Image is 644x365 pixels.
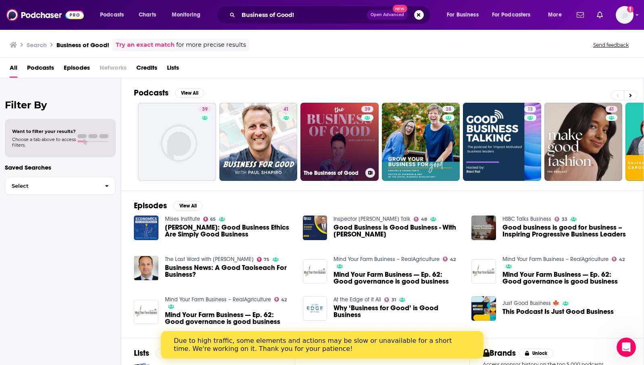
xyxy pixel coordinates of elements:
a: Mises Institute [165,216,200,222]
span: 13 [527,106,533,114]
a: This Podcast Is Just Good Business [502,308,614,315]
iframe: Intercom live chat banner [161,331,484,359]
span: 33 [562,218,567,221]
span: Select [5,183,98,189]
a: Inspector Toolbelt Talk [333,216,411,222]
img: Mind Your Farm Business — Ep. 62: Good governance is good business [471,259,496,284]
a: EpisodesView All [134,201,202,211]
a: Mind Your Farm Business — Ep. 62: Good governance is good business [165,311,293,325]
a: PodcastsView All [134,88,204,98]
a: 41 [544,103,623,181]
a: 41 [219,103,298,181]
a: Mind Your Farm Business – RealAgriculture [333,256,440,263]
a: Mind Your Farm Business – RealAgriculture [165,296,271,303]
input: Search podcasts, credits, & more... [238,8,367,21]
a: ListsView All [134,348,185,358]
a: 13 [524,106,536,112]
a: 39 [361,106,373,112]
img: Yousif Almoayyed: Good Business Ethics Are Simply Good Business [134,216,158,240]
a: 42 [612,257,625,261]
span: 42 [281,298,287,302]
h2: Episodes [134,201,167,211]
span: Open Advanced [371,13,404,17]
a: Mind Your Farm Business — Ep. 62: Good governance is good business [502,271,631,285]
span: 65 [210,218,216,221]
img: Good Business is Good Business - With Randy Lima [303,216,327,240]
a: 41 [606,106,617,112]
span: 39 [202,106,208,114]
span: 42 [619,258,625,261]
a: Mind Your Farm Business — Ep. 62: Good governance is good business [134,300,158,324]
div: Search podcasts, credits, & more... [224,6,438,24]
span: for more precise results [176,40,246,50]
a: 33 [554,217,567,222]
a: Charts [133,8,161,21]
span: Networks [100,61,127,78]
h2: Lists [134,348,149,358]
button: open menu [94,8,134,21]
a: At the Edge of it All [333,296,381,303]
span: Charts [139,9,156,21]
span: 42 [450,258,456,261]
a: This Podcast Is Just Good Business [471,296,496,321]
a: Good Business is Good Business - With Randy Lima [333,224,462,238]
a: Just Good Business 🍁 [502,300,559,307]
a: Lists [167,61,179,78]
a: 75 [257,257,270,262]
img: Business News: A Good Taoiseach For Business? [134,256,158,280]
img: Good business is good for business – Inspiring Progressive Business Leaders [471,216,496,240]
span: All [10,61,17,78]
span: Logged in as aspenm13 [616,6,634,24]
span: 31 [392,298,396,302]
span: For Business [447,9,479,21]
a: 39 [138,103,216,181]
span: 75 [264,258,269,261]
span: 41 [283,106,289,114]
a: 31 [384,297,396,302]
span: Podcasts [100,9,124,21]
span: Mind Your Farm Business — Ep. 62: Good governance is good business [333,271,462,285]
button: open menu [166,8,211,21]
img: Podchaser - Follow, Share and Rate Podcasts [6,7,84,23]
a: Business News: A Good Taoiseach For Business? [165,264,293,278]
button: open menu [441,8,489,21]
span: More [548,9,562,21]
a: 28 [442,106,454,112]
span: Why ‘Business for Good’ is Good Business [333,305,462,318]
iframe: Intercom live chat [617,338,636,357]
span: For Podcasters [492,9,531,21]
button: Unlock [519,348,553,358]
img: Mind Your Farm Business — Ep. 62: Good governance is good business [303,259,327,284]
span: New [393,5,407,12]
img: Why ‘Business for Good’ is Good Business [303,296,327,321]
button: View All [173,201,202,211]
span: Credits [136,61,157,78]
h2: Podcasts [134,88,169,98]
h3: Search [27,41,47,49]
button: Show profile menu [616,6,634,24]
a: Mind Your Farm Business – RealAgriculture [502,256,609,263]
span: [PERSON_NAME]: Good Business Ethics Are Simply Good Business [165,224,293,238]
a: Episodes [64,61,90,78]
span: 28 [446,106,451,114]
button: Open AdvancedNew [367,10,408,20]
h2: Brands [483,348,516,358]
a: Good business is good for business – Inspiring Progressive Business Leaders [502,224,631,238]
button: Send feedback [591,41,631,48]
a: 39The Business of Good [300,103,379,181]
a: 42 [443,257,456,261]
span: Want to filter your results? [12,129,76,134]
a: Show notifications dropdown [594,8,606,22]
a: Podcasts [27,61,54,78]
